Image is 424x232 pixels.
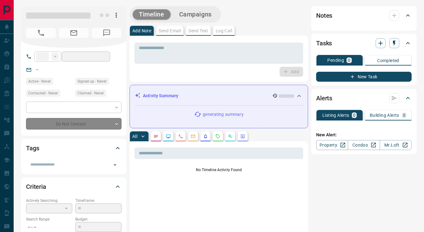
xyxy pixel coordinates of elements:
p: Actively Searching: [26,198,72,203]
h2: Notes [316,11,332,20]
span: Signed up - Never [77,78,107,84]
div: Notes [316,8,412,23]
svg: Emails [191,134,196,139]
a: Mr.Loft [380,140,412,150]
span: Contacted - Never [28,90,58,96]
button: New Task [316,72,412,82]
span: No Number [92,28,121,38]
button: Open [111,161,119,169]
span: No Number [26,28,56,38]
svg: Notes [153,134,158,139]
p: Search Range: [26,216,72,222]
button: Timeline [133,9,170,20]
div: Alerts [316,91,412,106]
span: Claimed - Never [77,90,104,96]
h2: Tasks [316,38,332,48]
svg: Lead Browsing Activity [166,134,171,139]
svg: Requests [215,134,220,139]
p: All [132,134,137,139]
p: 0 [403,113,405,117]
svg: Calls [178,134,183,139]
svg: Listing Alerts [203,134,208,139]
p: Activity Summary [143,93,178,99]
h2: Criteria [26,182,46,192]
span: No Email [59,28,89,38]
div: Do Not Contact [26,118,121,130]
p: Listing Alerts [322,113,349,117]
p: Pending [327,58,344,62]
p: New Alert: [316,132,412,138]
div: Tasks [316,36,412,51]
div: Activity Summary [135,90,303,102]
svg: Opportunities [228,134,233,139]
p: generating summary [203,111,243,118]
p: Timeframe: [75,198,121,203]
p: 0 [348,58,350,62]
span: Active - Never [28,78,51,84]
p: Completed [377,58,399,63]
h2: Alerts [316,93,332,103]
svg: Agent Actions [240,134,245,139]
p: Building Alerts [370,113,399,117]
p: Add Note [132,29,151,33]
a: Condos [348,140,380,150]
button: Campaigns [173,9,218,20]
h2: Tags [26,143,39,153]
a: Property [316,140,348,150]
p: 0 [353,113,356,117]
div: Criteria [26,179,121,194]
a: -- [36,67,38,72]
div: Tags [26,141,121,156]
p: No Timeline Activity Found [135,167,303,173]
p: Budget: [75,216,121,222]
